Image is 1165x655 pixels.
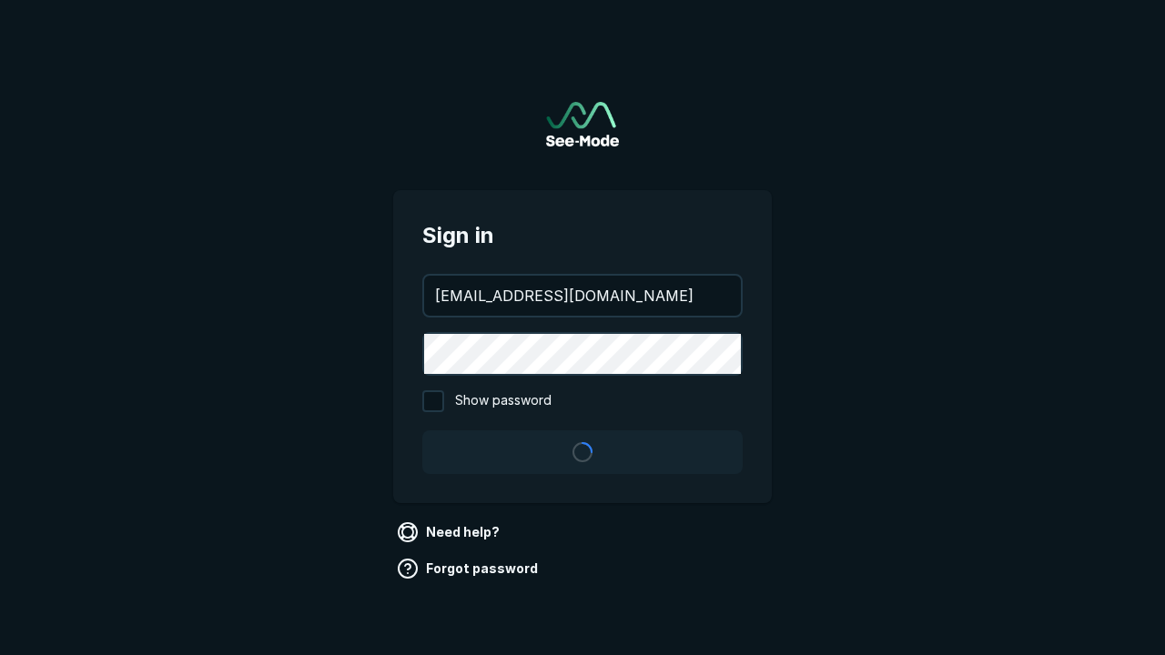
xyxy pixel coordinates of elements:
a: Go to sign in [546,102,619,146]
span: Show password [455,390,552,412]
a: Need help? [393,518,507,547]
input: your@email.com [424,276,741,316]
a: Forgot password [393,554,545,583]
span: Sign in [422,219,743,252]
img: See-Mode Logo [546,102,619,146]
